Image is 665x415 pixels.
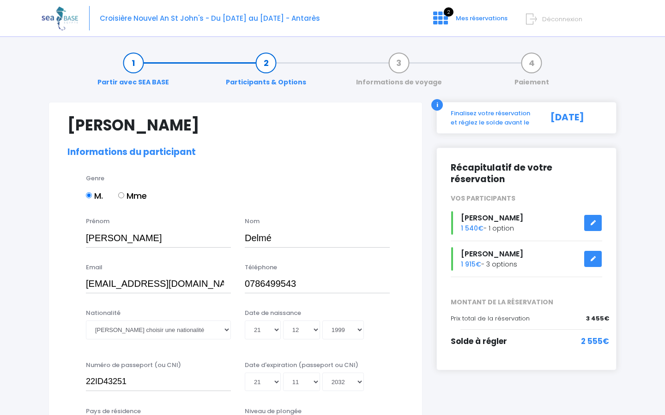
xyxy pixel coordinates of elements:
[67,147,404,158] h2: Informations du participant
[444,297,609,307] span: MONTANT DE LA RÉSERVATION
[86,308,121,318] label: Nationalité
[461,260,481,269] span: 1 915€
[461,213,523,223] span: [PERSON_NAME]
[100,13,320,23] span: Croisière Nouvel An St John's - Du [DATE] au [DATE] - Antarès
[451,314,530,323] span: Prix total de la réservation
[586,314,609,323] span: 3 455€
[86,190,103,202] label: M.
[86,263,103,272] label: Email
[451,162,602,185] h2: Récapitulatif de votre réservation
[461,224,484,233] span: 1 540€
[245,361,358,370] label: Date d'expiration (passeport ou CNI)
[245,308,301,318] label: Date de naissance
[456,14,508,23] span: Mes réservations
[540,109,609,127] div: [DATE]
[86,192,92,198] input: M.
[581,336,609,348] span: 2 555€
[510,58,554,87] a: Paiement
[93,58,174,87] a: Partir avec SEA BASE
[426,17,513,26] a: 2 Mes réservations
[461,249,523,259] span: [PERSON_NAME]
[221,58,311,87] a: Participants & Options
[444,7,453,17] span: 2
[542,15,582,24] span: Déconnexion
[86,361,181,370] label: Numéro de passeport (ou CNI)
[118,192,124,198] input: Mme
[451,336,507,347] span: Solde à régler
[444,211,609,235] div: - 1 option
[86,174,104,183] label: Genre
[444,109,540,127] div: Finalisez votre réservation et réglez le solde avant le
[245,217,260,226] label: Nom
[245,263,277,272] label: Téléphone
[86,217,109,226] label: Prénom
[67,116,404,134] h1: [PERSON_NAME]
[444,247,609,271] div: - 3 options
[118,190,147,202] label: Mme
[444,194,609,203] div: VOS PARTICIPANTS
[351,58,447,87] a: Informations de voyage
[431,99,443,111] div: i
